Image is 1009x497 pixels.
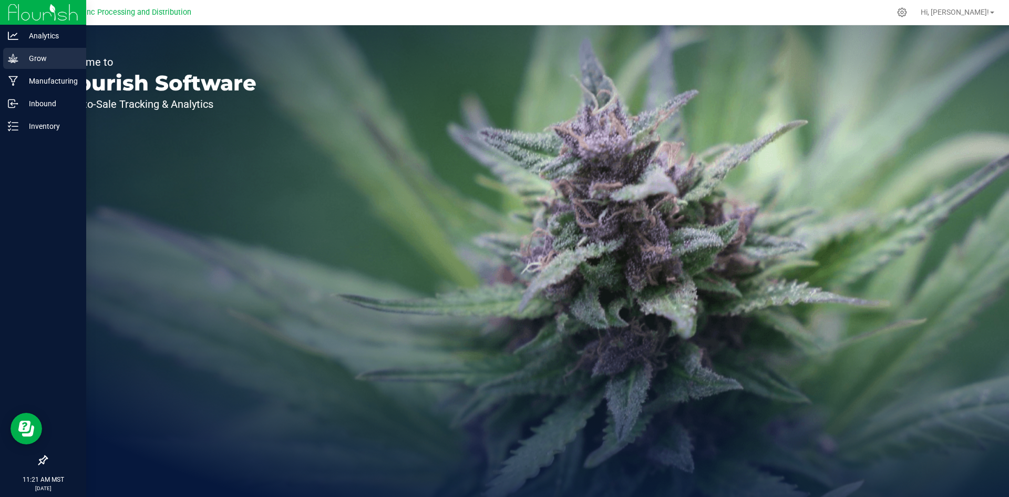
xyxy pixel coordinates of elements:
p: Analytics [18,29,81,42]
p: Welcome to [57,57,256,67]
inline-svg: Manufacturing [8,76,18,86]
span: Hi, [PERSON_NAME]! [921,8,989,16]
p: Inbound [18,97,81,110]
p: Grow [18,52,81,65]
p: Inventory [18,120,81,133]
inline-svg: Inventory [8,121,18,131]
inline-svg: Analytics [8,31,18,41]
p: Flourish Software [57,73,256,94]
inline-svg: Grow [8,53,18,64]
p: 11:21 AM MST [5,475,81,484]
p: Manufacturing [18,75,81,87]
inline-svg: Inbound [8,98,18,109]
p: [DATE] [5,484,81,492]
span: Globe Farmacy Inc Processing and Distribution [30,8,191,17]
p: Seed-to-Sale Tracking & Analytics [57,99,256,109]
iframe: Resource center [11,413,42,444]
div: Manage settings [895,7,909,17]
